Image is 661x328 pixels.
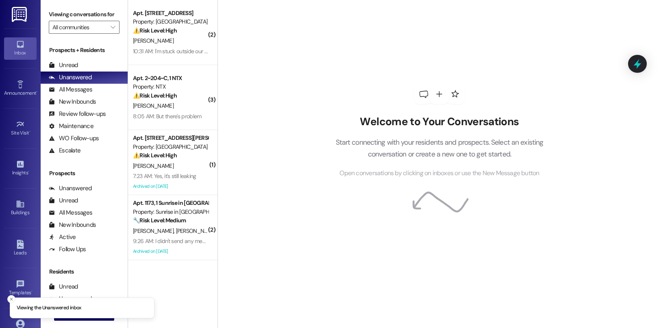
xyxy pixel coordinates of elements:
[176,227,216,235] span: [PERSON_NAME]
[133,83,208,91] div: Property: NTX
[49,209,92,217] div: All Messages
[323,137,556,160] p: Start connecting with your residents and prospects. Select an existing conversation or create a n...
[133,269,208,278] div: Apt. 2~[STREET_ADDRESS][PERSON_NAME]
[133,199,208,207] div: Apt. 1173, 1 Sunrise in [GEOGRAPHIC_DATA]
[49,61,78,70] div: Unread
[133,208,208,216] div: Property: Sunrise in [GEOGRAPHIC_DATA]
[133,217,186,224] strong: 🔧 Risk Level: Medium
[41,267,128,276] div: Residents
[49,221,96,229] div: New Inbounds
[49,73,92,82] div: Unanswered
[36,89,37,95] span: •
[49,98,96,106] div: New Inbounds
[12,7,28,22] img: ResiDesk Logo
[4,37,37,59] a: Inbox
[49,233,76,241] div: Active
[133,74,208,83] div: Apt. 2~204~C, 1 NTX
[4,237,37,259] a: Leads
[49,146,80,155] div: Escalate
[49,8,120,21] label: Viewing conversations for
[132,181,209,191] div: Archived on [DATE]
[41,169,128,178] div: Prospects
[49,245,86,254] div: Follow Ups
[133,134,208,142] div: Apt. [STREET_ADDRESS][PERSON_NAME]
[133,9,208,17] div: Apt. [STREET_ADDRESS]
[323,115,556,128] h2: Welcome to Your Conversations
[31,289,33,294] span: •
[4,197,37,219] a: Buildings
[4,117,37,139] a: Site Visit •
[133,152,177,159] strong: ⚠️ Risk Level: High
[49,184,92,193] div: Unanswered
[41,46,128,54] div: Prospects + Residents
[52,21,107,34] input: All communities
[132,246,209,256] div: Archived on [DATE]
[133,227,176,235] span: [PERSON_NAME]
[133,27,177,34] strong: ⚠️ Risk Level: High
[28,169,29,174] span: •
[133,172,196,180] div: 7:23 AM: Yes, it's still leaking
[49,110,106,118] div: Review follow-ups
[49,85,92,94] div: All Messages
[133,113,201,120] div: 8:05 AM: But there's problem
[4,157,37,179] a: Insights •
[339,168,539,178] span: Open conversations by clicking on inboxes or use the New Message button
[133,92,177,99] strong: ⚠️ Risk Level: High
[49,134,99,143] div: WO Follow-ups
[133,48,283,55] div: 10:31 AM: I'm stuck outside our gate along with another resident?
[133,37,174,44] span: [PERSON_NAME]
[17,304,81,312] p: Viewing the Unanswered inbox
[133,17,208,26] div: Property: [GEOGRAPHIC_DATA]
[111,24,115,30] i: 
[49,196,78,205] div: Unread
[4,277,37,299] a: Templates •
[49,282,78,291] div: Unread
[133,162,174,169] span: [PERSON_NAME]
[7,295,15,303] button: Close toast
[133,143,208,151] div: Property: [GEOGRAPHIC_DATA]
[29,129,30,135] span: •
[133,102,174,109] span: [PERSON_NAME]
[49,122,93,130] div: Maintenance
[133,237,220,245] div: 9:26 AM: I didn't send any messages.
